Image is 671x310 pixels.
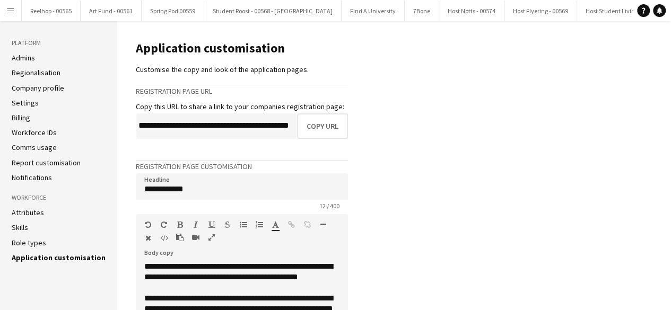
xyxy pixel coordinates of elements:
a: Attributes [12,208,44,217]
button: Underline [208,220,215,229]
h3: Workforce [12,193,106,202]
h3: Registration page URL [136,86,348,96]
button: Unordered List [240,220,247,229]
div: Copy this URL to share a link to your companies registration page: [136,102,348,111]
button: Clear Formatting [144,234,152,242]
button: Fullscreen [208,233,215,242]
button: Horizontal Line [319,220,327,229]
button: Spring Pod 00559 [142,1,204,21]
button: Ordered List [256,220,263,229]
button: 7Bone [405,1,439,21]
a: Admins [12,53,35,63]
a: Regionalisation [12,68,60,77]
a: Company profile [12,83,64,93]
span: 12 / 400 [311,202,348,210]
button: Reelhop - 00565 [22,1,81,21]
button: Host Flyering - 00569 [504,1,577,21]
button: Text Color [272,220,279,229]
button: Insert video [192,233,199,242]
a: Application customisation [12,253,106,262]
button: Student Roost - 00568 - [GEOGRAPHIC_DATA] [204,1,342,21]
h1: Application customisation [136,40,348,56]
button: Copy URL [297,113,348,139]
a: Settings [12,98,39,108]
button: Redo [160,220,168,229]
a: Role types [12,238,46,247]
h3: Registration page customisation [136,162,348,171]
a: Workforce IDs [12,128,57,137]
div: Customise the copy and look of the application pages. [136,65,348,74]
button: Italic [192,220,199,229]
button: Host Notts - 00574 [439,1,504,21]
a: Notifications [12,173,52,182]
a: Billing [12,113,30,122]
button: Undo [144,220,152,229]
button: Host Student Living 00547 [577,1,664,21]
button: Find A University [342,1,405,21]
button: Strikethrough [224,220,231,229]
button: Paste as plain text [176,233,184,242]
button: Art Fund - 00561 [81,1,142,21]
button: Bold [176,220,184,229]
h3: Platform [12,38,106,48]
button: HTML Code [160,234,168,242]
a: Report customisation [12,158,81,167]
a: Skills [12,223,28,232]
a: Comms usage [12,143,57,152]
